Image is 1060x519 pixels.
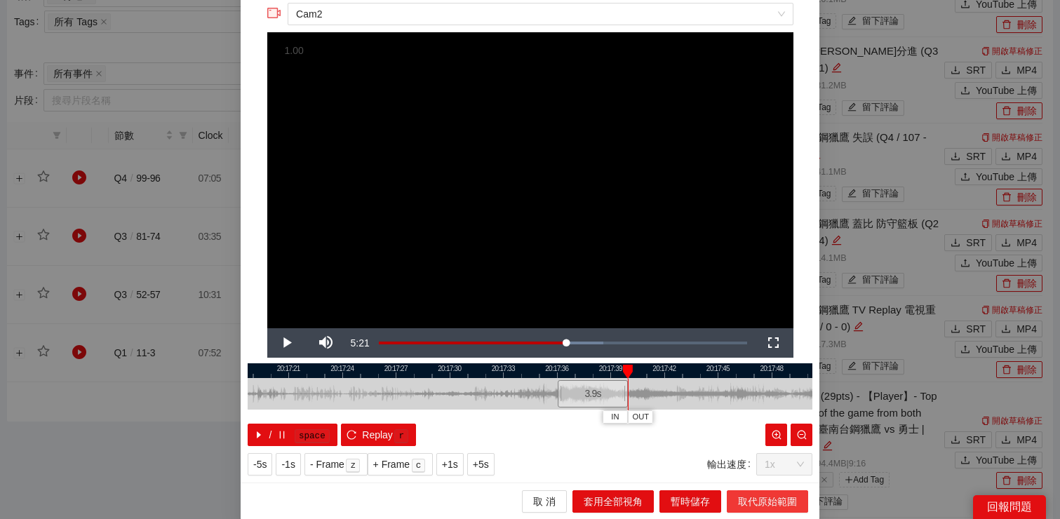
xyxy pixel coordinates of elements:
span: 1x [765,454,804,475]
button: -5s [248,453,272,476]
span: Cam2 [296,4,784,25]
span: -1s [281,457,295,472]
button: zoom-in [765,424,787,446]
button: Mute [307,328,346,358]
button: +1s [436,453,464,476]
button: + Framec [368,453,433,476]
span: video-camera [267,6,281,20]
button: +5s [467,453,495,476]
div: 回報問題 [973,495,1046,519]
label: 輸出速度 [707,453,756,476]
span: - Frame [310,457,344,472]
span: +1s [442,457,458,472]
span: IN [611,411,619,424]
span: 取代原始範圍 [738,494,797,509]
div: Progress Bar [379,342,747,344]
span: 取 消 [533,494,556,509]
span: 套用全部視角 [584,494,643,509]
kbd: c [412,459,426,473]
button: Play [267,328,307,358]
button: 取代原始範圍 [727,490,808,513]
kbd: z [346,459,360,473]
span: / [269,427,272,443]
button: reloadReplayr [341,424,416,446]
button: 暫時儲存 [659,490,721,513]
button: Fullscreen [754,328,793,358]
button: caret-right/pausespace [248,424,337,446]
kbd: space [295,429,330,443]
span: + Frame [373,457,410,472]
span: caret-right [254,430,264,441]
button: zoom-out [791,424,812,446]
span: Replay [362,427,393,443]
button: IN [603,410,628,424]
span: zoom-in [772,430,781,441]
button: -1s [276,453,300,476]
span: +5s [473,457,489,472]
span: -5s [253,457,267,472]
span: pause [277,430,287,441]
span: 暫時儲存 [671,494,710,509]
span: OUT [633,411,650,424]
span: reload [347,430,356,441]
div: 3.9 s [558,380,628,407]
button: 套用全部視角 [572,490,654,513]
kbd: r [394,429,408,443]
div: Video Player [267,32,793,328]
button: OUT [628,410,653,424]
span: zoom-out [797,430,807,441]
button: - Framez [304,453,368,476]
span: 5:21 [351,337,370,349]
button: 取 消 [522,490,567,513]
